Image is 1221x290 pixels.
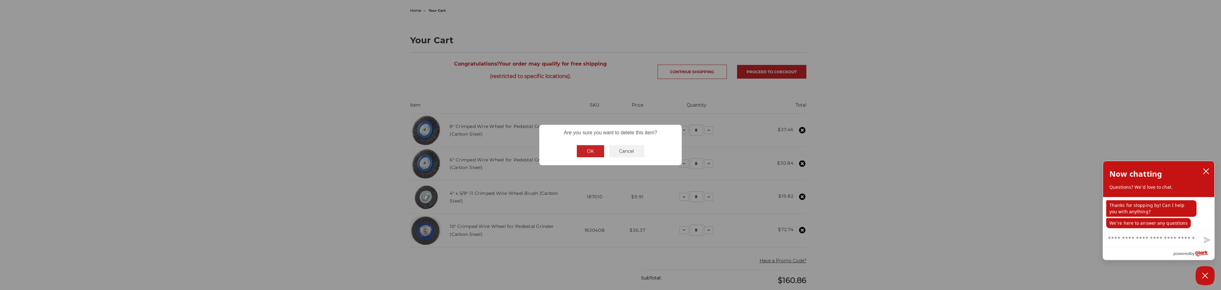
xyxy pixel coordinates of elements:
button: close chatbox [1201,166,1211,176]
span: powered [1173,250,1190,258]
button: Send message [1198,233,1214,248]
p: Thanks for stopping by! Can I help you with anything? [1106,200,1197,217]
button: Close Chatbox [1196,266,1215,285]
div: Are you sure you want to delete this item? [539,125,682,137]
div: olark chatbox [1103,161,1215,260]
h2: Now chatting [1109,167,1162,180]
span: by [1190,250,1195,258]
button: Cancel [609,145,645,157]
div: chat [1103,197,1214,231]
a: Powered by Olark [1173,248,1214,260]
p: Questions? We'd love to chat. [1109,184,1208,190]
p: We're here to answer any questions [1106,218,1191,228]
button: OK [577,145,604,157]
